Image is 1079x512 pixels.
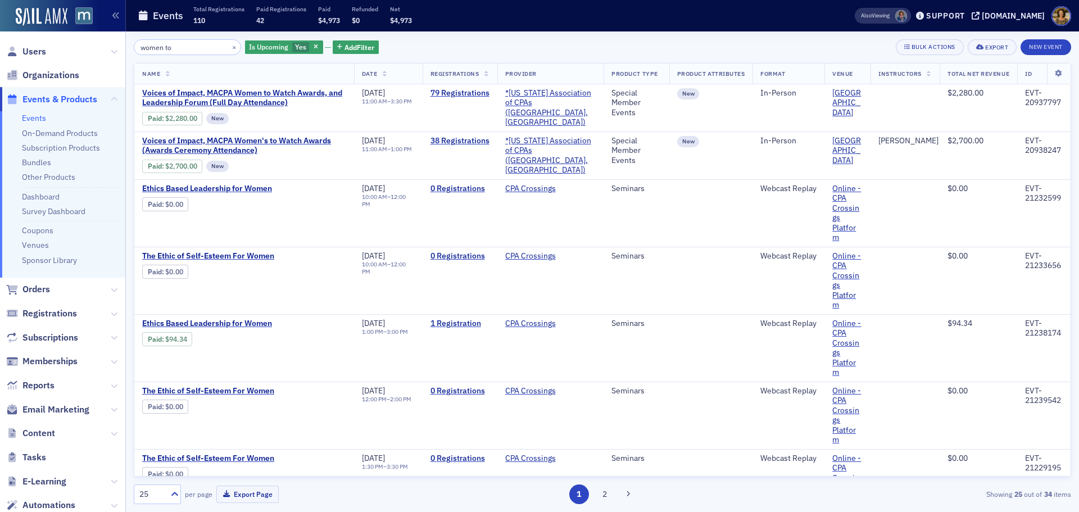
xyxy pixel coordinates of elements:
[505,319,576,329] span: CPA Crossings
[22,475,66,488] span: E-Learning
[1021,41,1071,51] a: New Event
[142,70,160,78] span: Name
[760,70,785,78] span: Format
[16,8,67,26] img: SailAMX
[1025,88,1063,108] div: EVT-20937797
[22,225,53,235] a: Coupons
[362,88,385,98] span: [DATE]
[352,16,360,25] span: $0
[6,46,46,58] a: Users
[249,42,288,51] span: Is Upcoming
[968,39,1017,55] button: Export
[22,113,46,123] a: Events
[760,184,817,194] div: Webcast Replay
[362,386,385,396] span: [DATE]
[22,379,55,392] span: Reports
[611,184,661,194] div: Seminars
[67,7,93,26] a: View Homepage
[22,128,98,138] a: On-Demand Products
[1042,489,1054,499] strong: 34
[256,16,264,25] span: 42
[165,402,183,411] span: $0.00
[569,484,589,504] button: 1
[760,136,817,146] div: In-Person
[142,386,331,396] span: The Ethic of Self-Esteem For Women
[985,44,1008,51] div: Export
[1025,70,1032,78] span: ID
[947,88,983,98] span: $2,280.00
[362,97,387,105] time: 11:00 AM
[22,499,75,511] span: Automations
[165,114,197,123] span: $2,280.00
[142,400,188,413] div: Paid: 0 - $0
[165,335,187,343] span: $94.34
[148,335,165,343] span: :
[832,88,863,118] a: [GEOGRAPHIC_DATA]
[362,395,387,403] time: 12:00 PM
[391,145,412,153] time: 1:00 PM
[362,193,406,208] time: 12:00 PM
[362,145,387,153] time: 11:00 AM
[947,135,983,146] span: $2,700.00
[505,88,596,128] a: *[US_STATE] Association of CPAs ([GEOGRAPHIC_DATA], [GEOGRAPHIC_DATA])
[6,69,79,81] a: Organizations
[362,135,385,146] span: [DATE]
[22,157,51,167] a: Bundles
[142,112,202,125] div: Paid: 17 - $228000
[832,251,863,310] a: Online - CPA Crossings Platform
[878,70,922,78] span: Instructors
[153,9,183,22] h1: Events
[611,136,661,166] div: Special Member Events
[193,16,205,25] span: 110
[611,251,661,261] div: Seminars
[505,454,576,464] span: CPA Crossings
[595,484,614,504] button: 2
[142,88,346,108] a: Voices of Impact, MACPA Women to Watch Awards, and Leadership Forum (Full Day Attendance)
[362,318,385,328] span: [DATE]
[295,42,306,51] span: Yes
[22,404,89,416] span: Email Marketing
[22,451,46,464] span: Tasks
[387,463,408,470] time: 3:30 PM
[611,70,658,78] span: Product Type
[760,454,817,464] div: Webcast Replay
[22,69,79,81] span: Organizations
[165,162,197,170] span: $2,700.00
[947,70,1009,78] span: Total Net Revenue
[896,39,964,55] button: Bulk Actions
[22,283,50,296] span: Orders
[22,355,78,368] span: Memberships
[142,332,192,346] div: Paid: 1 - $9434
[22,206,85,216] a: Survey Dashboard
[832,319,863,378] a: Online - CPA Crossings Platform
[142,265,188,278] div: Paid: 0 - $0
[165,470,183,478] span: $0.00
[142,184,331,194] span: Ethics Based Leadership for Women
[430,184,489,194] a: 0 Registrations
[206,161,229,172] div: New
[362,146,412,153] div: –
[6,332,78,344] a: Subscriptions
[861,12,872,19] div: Also
[677,88,700,99] div: New
[947,183,968,193] span: $0.00
[832,136,863,166] a: [GEOGRAPHIC_DATA]
[760,386,817,396] div: Webcast Replay
[245,40,323,55] div: Yes
[505,454,556,464] a: CPA Crossings
[22,332,78,344] span: Subscriptions
[6,451,46,464] a: Tasks
[148,470,165,478] span: :
[134,39,241,55] input: Search…
[1025,454,1063,473] div: EVT-21229195
[430,88,489,98] a: 79 Registrations
[430,251,489,261] a: 0 Registrations
[362,396,411,403] div: –
[430,136,489,146] a: 38 Registrations
[430,386,489,396] a: 0 Registrations
[142,454,331,464] span: The Ethic of Self-Esteem For Women
[1025,386,1063,406] div: EVT-21239542
[972,12,1049,20] button: [DOMAIN_NAME]
[142,319,331,329] span: Ethics Based Leadership for Women
[878,136,939,146] a: [PERSON_NAME]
